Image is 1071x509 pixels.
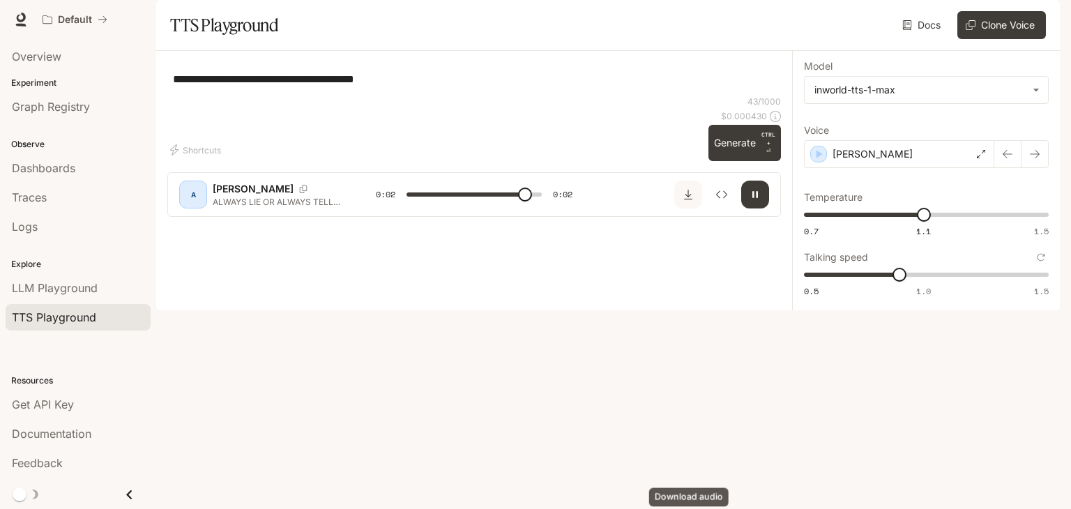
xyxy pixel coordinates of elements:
p: Default [58,14,92,26]
button: All workspaces [36,6,114,33]
span: 0:02 [376,188,395,202]
button: Reset to default [1033,250,1049,265]
div: inworld-tts-1-max [805,77,1048,103]
button: Shortcuts [167,139,227,161]
p: Temperature [804,192,863,202]
p: $ 0.000430 [721,110,767,122]
p: 43 / 1000 [747,96,781,107]
span: 0:02 [553,188,572,202]
p: [PERSON_NAME] [213,182,294,196]
p: ⏎ [761,130,775,155]
span: 1.5 [1034,285,1049,297]
a: Docs [899,11,946,39]
span: 0.7 [804,225,819,237]
button: GenerateCTRL +⏎ [708,125,781,161]
span: 1.5 [1034,225,1049,237]
p: Talking speed [804,252,868,262]
span: 0.5 [804,285,819,297]
h1: TTS Playground [170,11,278,39]
p: ALWAYS LIE OR ALWAYS TELL THE BRUTAL TRUTH? [213,196,342,208]
button: Copy Voice ID [294,185,313,193]
span: 1.0 [916,285,931,297]
div: inworld-tts-1-max [814,83,1026,97]
p: CTRL + [761,130,775,147]
p: Model [804,61,833,71]
span: 1.1 [916,225,931,237]
div: Download audio [649,488,729,507]
p: Voice [804,126,829,135]
div: A [182,183,204,206]
button: Download audio [674,181,702,208]
p: [PERSON_NAME] [833,147,913,161]
button: Inspect [708,181,736,208]
button: Clone Voice [957,11,1046,39]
